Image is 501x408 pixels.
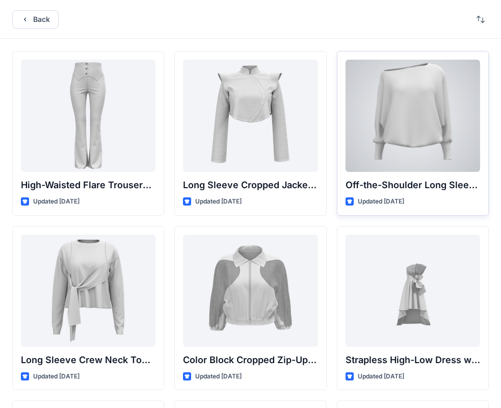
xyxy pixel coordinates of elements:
a: Strapless High-Low Dress with Side Bow Detail [346,235,480,347]
p: High-Waisted Flare Trousers with Button Detail [21,178,155,192]
a: Long Sleeve Cropped Jacket with Mandarin Collar and Shoulder Detail [183,60,318,172]
button: Back [12,10,59,29]
p: Strapless High-Low Dress with Side Bow Detail [346,353,480,367]
p: Updated [DATE] [358,196,404,207]
a: Long Sleeve Crew Neck Top with Asymmetrical Tie Detail [21,235,155,347]
p: Long Sleeve Crew Neck Top with Asymmetrical Tie Detail [21,353,155,367]
p: Off-the-Shoulder Long Sleeve Top [346,178,480,192]
p: Color Block Cropped Zip-Up Jacket with Sheer Sleeves [183,353,318,367]
a: Off-the-Shoulder Long Sleeve Top [346,60,480,172]
p: Updated [DATE] [33,371,80,382]
p: Updated [DATE] [195,371,242,382]
a: Color Block Cropped Zip-Up Jacket with Sheer Sleeves [183,235,318,347]
p: Updated [DATE] [195,196,242,207]
p: Long Sleeve Cropped Jacket with Mandarin Collar and Shoulder Detail [183,178,318,192]
p: Updated [DATE] [33,196,80,207]
a: High-Waisted Flare Trousers with Button Detail [21,60,155,172]
p: Updated [DATE] [358,371,404,382]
